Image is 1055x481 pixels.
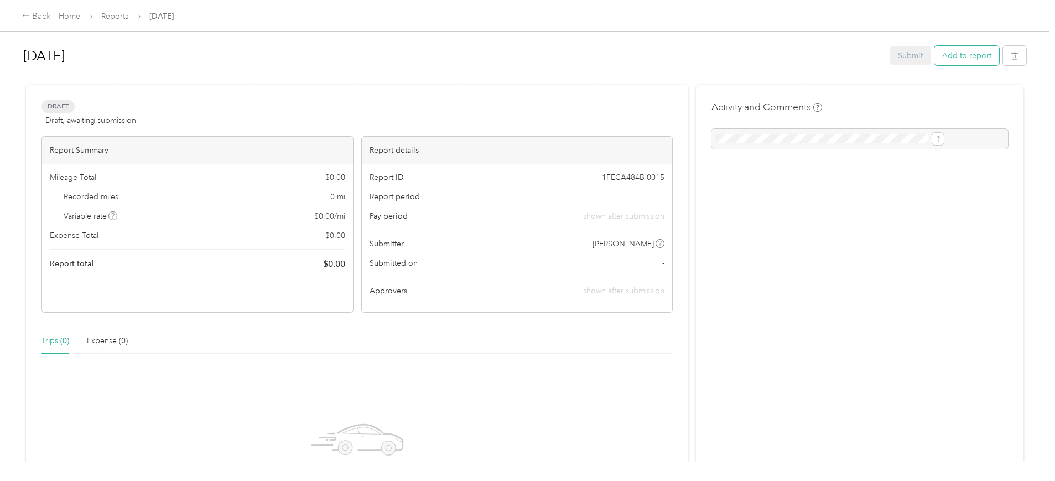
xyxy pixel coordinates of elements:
span: 1FECA484B-0015 [602,172,664,183]
span: Variable rate [64,210,118,222]
div: Trips (0) [41,335,69,347]
span: 0 mi [330,191,345,203]
span: shown after submission [583,286,664,296]
span: [DATE] [149,11,174,22]
a: Reports [101,12,128,21]
span: Report ID [370,172,404,183]
span: $ 0.00 [323,257,345,271]
span: Submitter [370,238,404,250]
span: [PERSON_NAME] [593,238,654,250]
span: $ 0.00 [325,172,345,183]
span: Mileage Total [50,172,96,183]
h1: October 2025 [23,43,882,69]
div: Report details [362,137,673,164]
div: Report Summary [42,137,353,164]
div: Expense (0) [87,335,128,347]
iframe: Everlance-gr Chat Button Frame [993,419,1055,481]
a: Home [59,12,80,21]
span: Draft [41,100,75,113]
span: shown after submission [583,210,664,222]
div: Back [22,10,51,23]
span: Recorded miles [64,191,118,203]
span: Expense Total [50,230,98,241]
span: Report period [370,191,420,203]
button: Add to report [934,46,999,65]
span: Approvers [370,285,407,297]
span: Report total [50,258,94,270]
span: $ 0.00 [325,230,345,241]
span: Draft, awaiting submission [45,115,136,126]
span: Pay period [370,210,408,222]
span: Submitted on [370,257,418,269]
h4: Activity and Comments [711,100,822,114]
span: - [662,257,664,269]
span: $ 0.00 / mi [314,210,345,222]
